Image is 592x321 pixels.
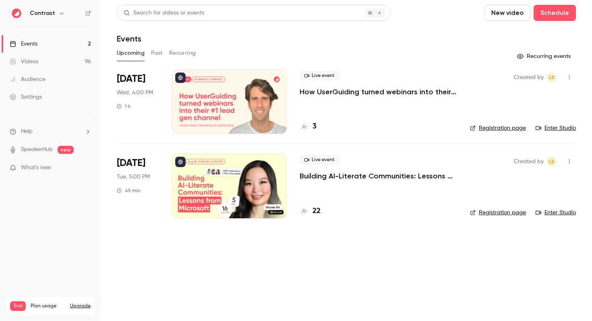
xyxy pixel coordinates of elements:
[21,145,53,154] a: SpeakerHub
[470,124,526,132] a: Registration page
[300,121,317,132] a: 3
[10,301,26,311] span: Trial
[10,58,38,66] div: Videos
[117,187,141,194] div: 45 min
[514,72,544,82] span: Created by
[117,173,150,181] span: Tue, 5:00 PM
[549,157,555,166] span: LS
[313,206,321,217] h4: 22
[31,303,65,309] span: Plan usage
[117,157,145,170] span: [DATE]
[81,164,91,172] iframe: Noticeable Trigger
[534,5,576,21] button: Schedule
[70,303,91,309] button: Upgrade
[117,153,159,218] div: Dec 9 Tue, 11:00 AM (America/New York)
[117,47,145,60] button: Upcoming
[300,87,457,97] a: How UserGuiding turned webinars into their #1 lead gen channel
[300,171,457,181] a: Building AI-Literate Communities: Lessons from Microsoft
[10,127,91,136] li: help-dropdown-opener
[117,103,130,110] div: 1 h
[313,121,317,132] h4: 3
[300,71,339,81] span: Live event
[514,157,544,166] span: Created by
[10,40,37,48] div: Events
[117,34,141,43] h1: Events
[547,72,557,82] span: Lusine Sargsyan
[117,89,153,97] span: Wed, 4:00 PM
[10,93,42,101] div: Settings
[124,9,204,17] div: Search for videos or events
[21,127,33,136] span: Help
[547,157,557,166] span: Lusine Sargsyan
[58,146,74,154] span: new
[536,209,576,217] a: Enter Studio
[513,50,576,63] button: Recurring events
[549,72,555,82] span: LS
[300,206,321,217] a: 22
[470,209,526,217] a: Registration page
[117,69,159,134] div: Oct 8 Wed, 10:00 AM (America/New York)
[10,75,46,83] div: Audience
[10,7,23,20] img: Contrast
[169,47,196,60] button: Recurring
[151,47,163,60] button: Past
[30,9,55,17] h6: Contrast
[117,72,145,85] span: [DATE]
[536,124,576,132] a: Enter Studio
[484,5,530,21] button: New video
[21,164,51,172] span: What's new
[300,155,339,165] span: Live event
